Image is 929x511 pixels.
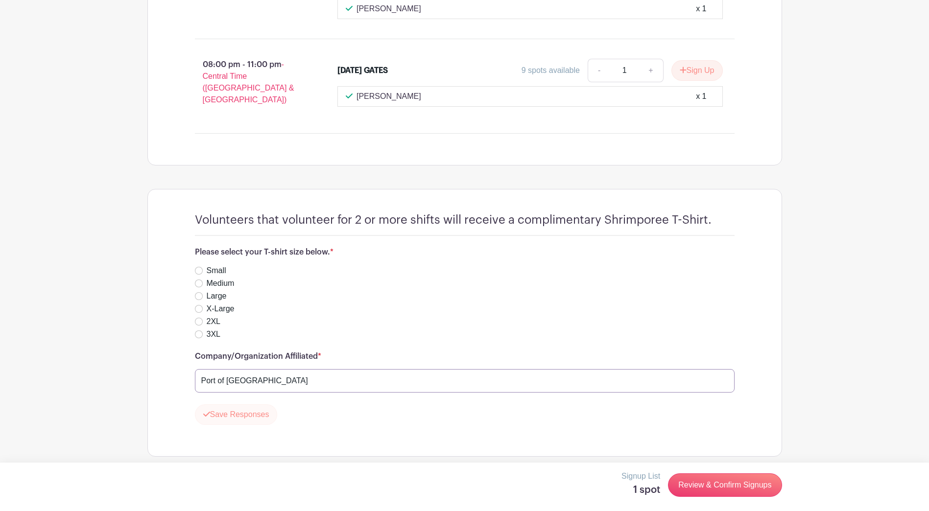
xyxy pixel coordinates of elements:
label: Medium [207,278,235,289]
h6: Please select your T-shirt size below. [195,248,735,257]
label: 3XL [207,328,220,340]
h5: 1 spot [621,484,660,496]
label: 2XL [207,316,220,327]
div: x 1 [696,3,706,15]
h6: Company/Organization Affiliated [195,352,735,361]
label: Small [207,265,226,277]
a: - [588,59,610,82]
p: [PERSON_NAME] [357,3,421,15]
p: 08:00 pm - 11:00 pm [179,55,322,110]
input: Type your answer [195,369,735,393]
div: 9 spots available [522,65,580,76]
label: X-Large [207,303,235,315]
button: Sign Up [671,60,723,81]
a: + [639,59,663,82]
button: Save Responses [195,404,278,425]
div: x 1 [696,91,706,102]
label: Large [207,290,227,302]
div: [DATE] GATES [337,65,388,76]
span: - Central Time ([GEOGRAPHIC_DATA] & [GEOGRAPHIC_DATA]) [203,60,294,104]
p: Signup List [621,470,660,482]
a: Review & Confirm Signups [668,473,782,497]
p: [PERSON_NAME] [357,91,421,102]
h4: Volunteers that volunteer for 2 or more shifts will receive a complimentary Shrimporee T-Shirt. [195,213,712,227]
